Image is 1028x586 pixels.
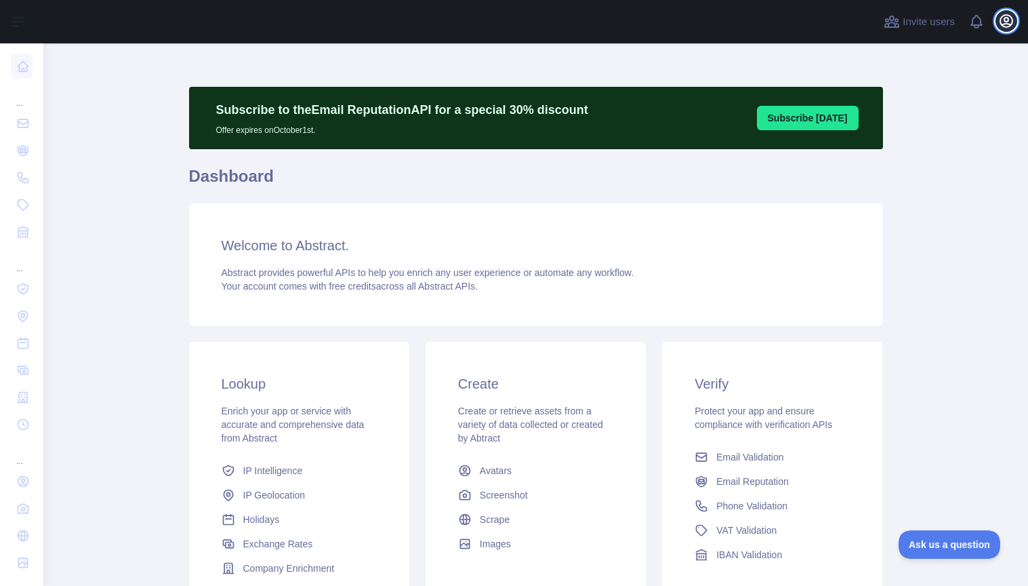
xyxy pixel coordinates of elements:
button: Invite users [881,11,958,33]
h3: Create [458,374,613,393]
a: VAT Validation [689,518,855,543]
span: IP Intelligence [243,464,303,477]
a: Company Enrichment [216,556,382,581]
span: Protect your app and ensure compliance with verification APIs [695,406,832,430]
a: Exchange Rates [216,532,382,556]
div: ... [11,81,33,109]
a: Scrape [453,507,619,532]
span: Create or retrieve assets from a variety of data collected or created by Abtract [458,406,603,444]
span: Email Reputation [716,475,789,488]
span: Holidays [243,513,280,526]
a: Screenshot [453,483,619,507]
span: Abstract provides powerful APIs to help you enrich any user experience or automate any workflow. [222,267,634,278]
a: IBAN Validation [689,543,855,567]
span: Images [480,537,511,551]
div: ... [11,247,33,274]
span: Screenshot [480,488,528,502]
span: VAT Validation [716,524,777,537]
button: Subscribe [DATE] [757,106,859,130]
span: Invite users [903,14,955,30]
a: IP Intelligence [216,458,382,483]
div: ... [11,439,33,467]
h3: Welcome to Abstract. [222,236,850,255]
h3: Verify [695,374,850,393]
span: IP Geolocation [243,488,306,502]
span: Email Validation [716,450,783,464]
span: Scrape [480,513,510,526]
span: Phone Validation [716,499,787,513]
span: Enrich your app or service with accurate and comprehensive data from Abstract [222,406,365,444]
p: Subscribe to the Email Reputation API for a special 30 % discount [216,100,588,119]
span: Avatars [480,464,512,477]
p: Offer expires on October 1st. [216,119,588,136]
a: Holidays [216,507,382,532]
a: Email Validation [689,445,855,469]
span: Your account comes with across all Abstract APIs. [222,281,478,292]
a: Images [453,532,619,556]
h3: Lookup [222,374,377,393]
a: Email Reputation [689,469,855,494]
iframe: Toggle Customer Support [899,530,1001,559]
span: Exchange Rates [243,537,313,551]
span: IBAN Validation [716,548,782,562]
span: free credits [329,281,376,292]
a: IP Geolocation [216,483,382,507]
span: Company Enrichment [243,562,335,575]
a: Avatars [453,458,619,483]
h1: Dashboard [189,165,883,198]
a: Phone Validation [689,494,855,518]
